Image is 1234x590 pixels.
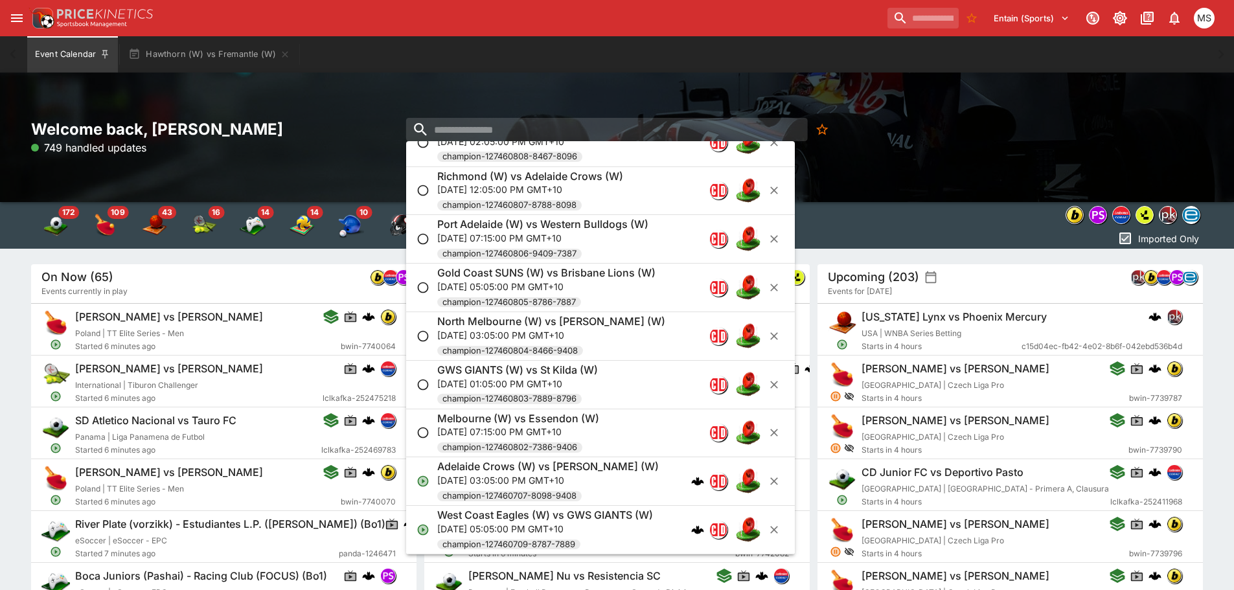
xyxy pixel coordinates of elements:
[1169,269,1185,285] div: pandascore
[862,484,1109,494] span: [GEOGRAPHIC_DATA] | [GEOGRAPHIC_DATA] - Primera A, Clausura
[1066,207,1083,223] img: bwin.png
[417,475,429,488] svg: Open
[41,361,70,389] img: tennis.png
[1138,232,1199,245] p: Imported Only
[41,464,70,493] img: table_tennis.png
[362,362,375,375] img: logo-cerberus.svg
[362,466,375,479] div: cerberus
[380,464,396,480] div: bwin
[735,226,761,252] img: australian_rules.png
[836,339,848,350] svg: Open
[789,269,805,285] div: lsports
[1110,495,1182,508] span: lclkafka-252411968
[836,494,848,506] svg: Open
[437,266,656,280] h6: Gold Coast SUNS (W) vs Brisbane Lions (W)
[338,212,364,238] div: Baseball
[805,362,817,375] div: cerberus
[75,495,341,508] span: Started 6 minutes ago
[710,134,727,151] img: championdata.png
[50,546,62,558] svg: Open
[1128,444,1182,457] span: bwin-7739790
[1167,516,1182,532] div: bwin
[437,296,581,309] span: champion-127460805-8786-7887
[240,212,266,238] img: esports
[306,206,323,219] span: 14
[691,523,704,536] img: logo-cerberus.svg
[961,8,982,28] button: No Bookmarks
[437,441,582,454] span: champion-127460802-7386-9406
[257,206,273,219] span: 14
[1148,569,1161,582] div: cerberus
[735,517,761,543] img: australian_rules.png
[443,546,455,558] svg: Open
[437,247,582,260] span: champion-127460806-9409-7387
[437,315,665,328] h6: North Melbourne (W) vs [PERSON_NAME] (W)
[437,425,599,438] p: [DATE] 07:15:00 PM GMT+10
[862,392,1129,405] span: Starts in 4 hours
[691,523,704,536] div: cerberus
[862,380,1004,390] span: [GEOGRAPHIC_DATA] | Czech Liga Pro
[323,392,396,405] span: lclkafka-252475218
[1157,270,1171,284] img: lclkafka.png
[1148,310,1161,323] div: cerberus
[362,362,375,375] div: cerberus
[828,413,856,441] img: table_tennis.png
[41,269,113,284] h5: On Now (65)
[381,413,395,427] img: lclkafka.png
[1159,206,1177,224] div: pricekinetics
[691,475,704,488] img: logo-cerberus.svg
[31,140,146,155] p: 749 handled updates
[1163,6,1186,30] button: Notifications
[50,391,62,402] svg: Open
[844,443,854,453] svg: Hidden
[735,372,761,398] img: australian_rules.png
[1183,207,1200,223] img: betradar.png
[862,495,1110,508] span: Starts in 4 hours
[75,328,184,338] span: Poland | TT Elite Series - Men
[735,130,761,155] img: australian_rules.png
[362,414,375,427] div: cerberus
[381,569,395,583] img: pandascore.png
[790,270,804,284] img: lsports.jpeg
[92,212,118,238] img: table_tennis
[862,466,1023,479] h6: CD Junior FC vs Deportivo Pasto
[190,212,216,238] img: tennis
[735,177,761,203] img: australian_rules.png
[735,547,789,560] span: bwin-7742082
[709,424,727,442] div: championdata
[380,361,396,376] div: lclkafka
[437,150,582,163] span: champion-127460808-8467-8096
[1148,414,1161,427] img: logo-cerberus.svg
[41,285,128,298] span: Events currently in play
[735,468,761,494] img: australian_rules.png
[805,362,817,375] img: logo-cerberus.svg
[362,414,375,427] img: logo-cerberus.svg
[774,569,788,583] img: lclkafka.png
[1148,414,1161,427] div: cerberus
[381,361,395,376] img: lclkafka.png
[1148,466,1161,479] img: logo-cerberus.svg
[1167,310,1182,324] img: pricekinetics.png
[362,569,375,582] div: cerberus
[1148,466,1161,479] div: cerberus
[75,466,263,479] h6: [PERSON_NAME] vs [PERSON_NAME]
[381,310,395,324] img: bwin.png
[468,547,735,560] span: Starts in 6 minutes
[691,475,704,488] div: cerberus
[755,569,768,582] div: cerberus
[1113,207,1130,223] img: lclkafka.png
[828,464,856,493] img: soccer.png
[1183,270,1197,284] img: betradar.png
[862,414,1049,427] h6: [PERSON_NAME] vs [PERSON_NAME]
[75,340,341,353] span: Started 6 minutes ago
[141,212,167,238] img: basketball
[862,517,1049,531] h6: [PERSON_NAME] vs [PERSON_NAME]
[710,328,727,345] img: championdata.png
[828,361,856,389] img: table_tennis.png
[1190,4,1218,32] button: Matthew Scott
[468,569,661,583] h6: [PERSON_NAME] Nu vs Resistencia SC
[362,569,375,582] img: logo-cerberus.svg
[1112,206,1130,224] div: lclkafka
[75,536,167,545] span: eSoccer | eSoccer - EPC
[75,392,323,405] span: Started 6 minutes ago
